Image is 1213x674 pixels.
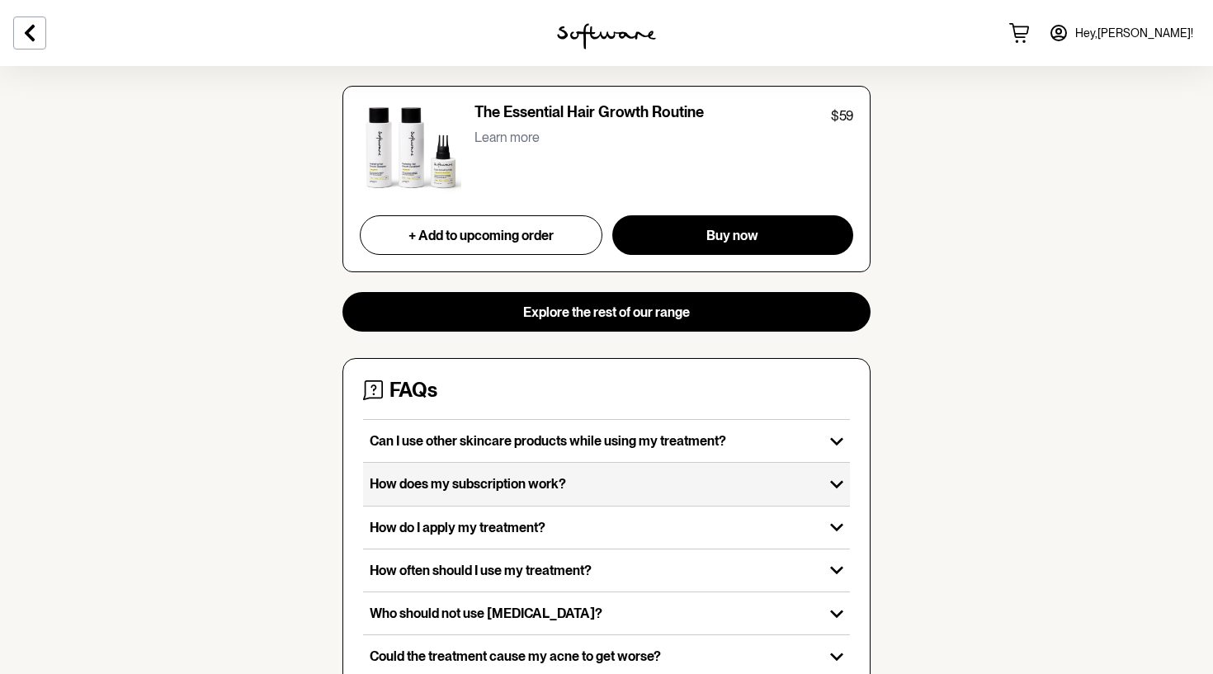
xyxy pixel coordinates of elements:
img: software logo [557,23,656,49]
p: $59 [831,106,853,126]
p: Learn more [474,130,540,145]
button: + Add to upcoming order [360,215,602,255]
p: How often should I use my treatment? [370,563,817,578]
img: The Essential Hair Growth Routine product [360,103,461,196]
p: How does my subscription work? [370,476,817,492]
a: Hey,[PERSON_NAME]! [1039,13,1203,53]
button: Buy now [612,215,853,255]
span: Hey, [PERSON_NAME] ! [1075,26,1193,40]
span: + Add to upcoming order [408,228,554,243]
button: Explore the rest of our range [342,292,871,332]
p: Can I use other skincare products while using my treatment? [370,433,817,449]
button: How often should I use my treatment? [363,549,850,592]
button: How does my subscription work? [363,463,850,505]
span: Buy now [706,228,758,243]
h4: FAQs [389,379,437,403]
button: Can I use other skincare products while using my treatment? [363,420,850,462]
p: Could the treatment cause my acne to get worse? [370,648,817,664]
p: How do I apply my treatment? [370,520,817,535]
span: Explore the rest of our range [523,304,690,320]
button: Learn more [474,126,540,148]
button: Who should not use [MEDICAL_DATA]? [363,592,850,634]
p: The Essential Hair Growth Routine [474,103,704,126]
p: Who should not use [MEDICAL_DATA]? [370,606,817,621]
button: How do I apply my treatment? [363,507,850,549]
